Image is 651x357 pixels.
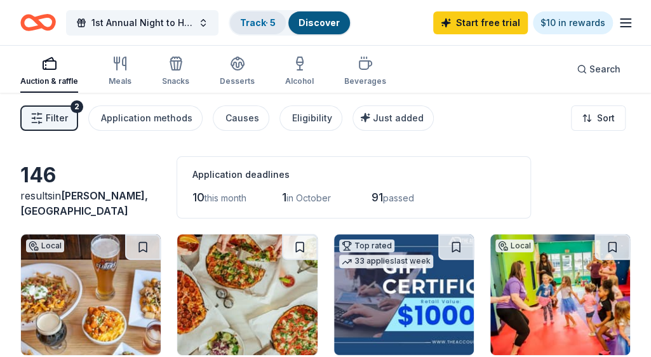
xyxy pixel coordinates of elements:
[109,51,131,93] button: Meals
[220,76,255,86] div: Desserts
[285,76,314,86] div: Alcohol
[20,105,78,131] button: Filter2
[20,76,78,86] div: Auction & raffle
[240,17,276,28] a: Track· 5
[162,76,189,86] div: Snacks
[372,191,383,204] span: 91
[344,51,386,93] button: Beverages
[229,10,351,36] button: Track· 5Discover
[373,112,424,123] span: Just added
[20,51,78,93] button: Auction & raffle
[344,76,386,86] div: Beverages
[495,239,534,252] div: Local
[20,189,148,217] span: in
[70,100,83,113] div: 2
[205,192,246,203] span: this month
[20,189,148,217] span: [PERSON_NAME], [GEOGRAPHIC_DATA]
[352,105,434,131] button: Just added
[109,76,131,86] div: Meals
[20,188,161,219] div: results
[213,105,269,131] button: Causes
[490,234,630,355] img: Image for Romp n’ Roll (Wethersfield)
[220,51,255,93] button: Desserts
[20,163,161,188] div: 146
[339,239,394,252] div: Top rated
[279,105,342,131] button: Eligibility
[597,111,615,126] span: Sort
[282,191,286,204] span: 1
[339,255,433,268] div: 33 applies last week
[383,192,414,203] span: passed
[299,17,340,28] a: Discover
[192,191,205,204] span: 10
[162,51,189,93] button: Snacks
[533,11,613,34] a: $10 in rewards
[334,234,474,355] img: Image for The Accounting Doctor
[46,111,68,126] span: Filter
[192,167,515,182] div: Application deadlines
[589,62,621,77] span: Search
[571,105,626,131] button: Sort
[292,111,332,126] div: Eligibility
[91,15,193,30] span: 1st Annual Night to Honor Gala
[286,192,331,203] span: in October
[101,111,192,126] div: Application methods
[285,51,314,93] button: Alcohol
[21,234,161,355] img: Image for Sliders Grill & Bar
[66,10,218,36] button: 1st Annual Night to Honor Gala
[88,105,203,131] button: Application methods
[433,11,528,34] a: Start free trial
[225,111,259,126] div: Causes
[177,234,317,355] img: Image for Frank Pepe Pizzeria Napoletana
[20,8,56,37] a: Home
[26,239,64,252] div: Local
[567,57,631,82] button: Search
